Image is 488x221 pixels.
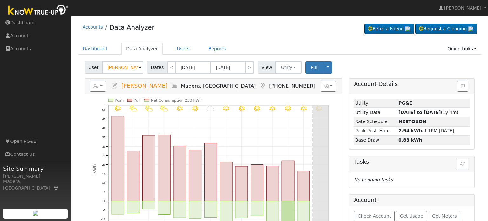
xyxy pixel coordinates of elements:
[171,83,178,89] a: Multi-Series Graph
[457,159,468,169] button: Refresh
[358,213,391,218] span: Check Account
[443,43,481,55] a: Quick Links
[121,83,167,89] span: [PERSON_NAME]
[444,5,481,10] span: [PERSON_NAME]
[245,61,254,74] a: >
[33,211,38,216] img: retrieve
[354,126,397,135] td: Peak Push Hour
[354,117,397,126] td: Rate Schedule
[354,197,376,203] h5: Account
[181,83,256,89] span: Madera, [GEOGRAPHIC_DATA]
[3,178,68,191] div: Madera, [GEOGRAPHIC_DATA]
[398,137,422,142] strong: 0.83 kWh
[398,110,441,115] strong: [DATE] to [DATE]
[83,24,103,30] a: Accounts
[305,61,324,74] button: Pull
[5,3,71,18] img: Know True-Up
[111,83,118,89] a: Edit User (32860)
[110,24,154,31] a: Data Analyzer
[354,99,397,108] td: Utility
[172,43,194,55] a: Users
[259,83,266,89] a: Map
[147,61,167,74] span: Dates
[354,108,397,117] td: Utility Data
[398,128,422,133] strong: 2.94 kWh
[204,43,230,55] a: Reports
[85,61,102,74] span: User
[354,159,470,165] h5: Tasks
[364,24,414,34] a: Refer a Friend
[398,119,426,124] strong: M
[415,24,477,34] a: Request a Cleaning
[457,81,468,92] button: Issue History
[468,26,473,31] img: retrieve
[167,61,176,74] a: <
[354,81,470,87] h5: Account Details
[354,135,397,145] td: Base Draw
[432,213,457,218] span: Get Meters
[53,185,59,190] a: Map
[397,126,470,135] td: at 1PM [DATE]
[258,61,276,74] span: View
[311,65,319,70] span: Pull
[405,26,410,31] img: retrieve
[275,61,302,74] button: Utility
[102,61,143,74] input: Select a User
[3,173,68,180] div: [PERSON_NAME]
[398,100,412,106] strong: ID: 17049024, authorized: 07/09/25
[398,110,458,115] span: (1y 4m)
[269,83,315,89] span: [PHONE_NUMBER]
[400,213,423,218] span: Get Usage
[121,43,163,55] a: Data Analyzer
[3,164,68,173] span: Site Summary
[78,43,112,55] a: Dashboard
